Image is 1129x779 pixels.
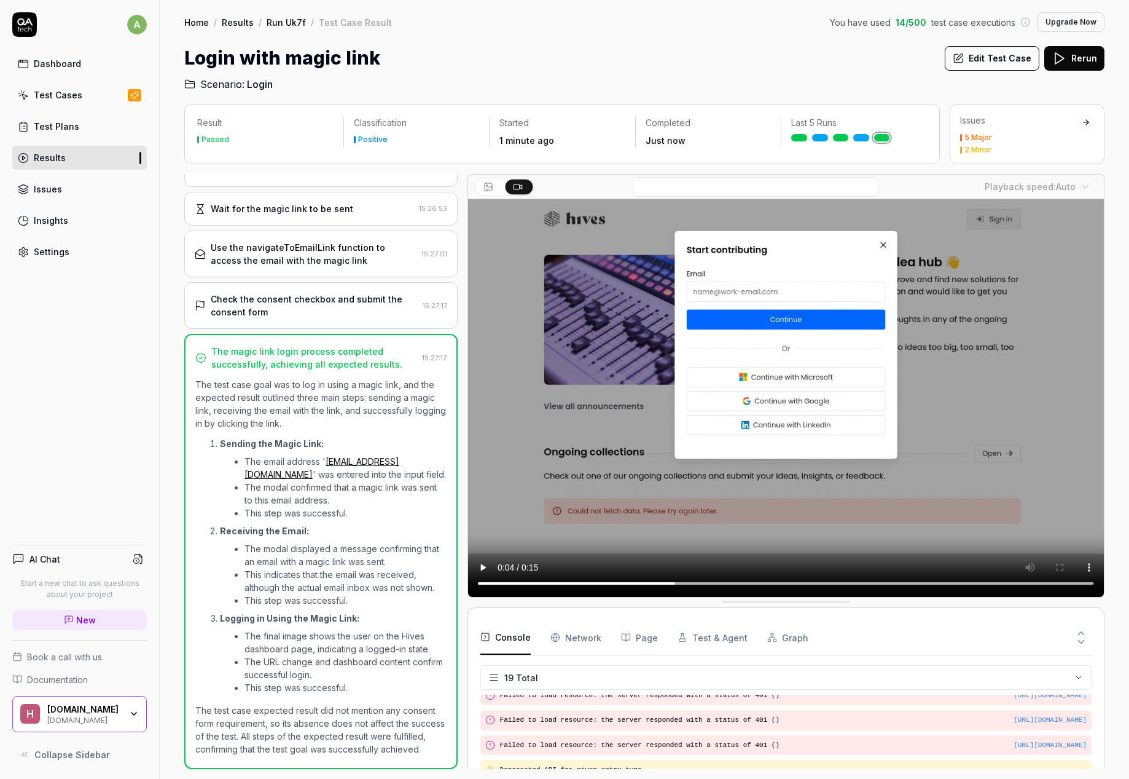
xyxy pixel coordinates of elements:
[184,16,209,28] a: Home
[20,704,40,724] span: H
[791,117,917,129] p: Last 5 Runs
[960,114,1078,127] div: Issues
[34,183,62,196] div: Issues
[267,16,306,28] a: Run Uk7f
[964,134,992,141] div: 5 Major
[259,16,262,28] div: /
[12,610,147,630] a: New
[12,208,147,232] a: Insights
[27,650,102,663] span: Book a call with us
[220,526,309,536] strong: Receiving the Email:
[931,16,1015,29] span: test case executions
[247,77,273,92] span: Login
[184,77,273,92] a: Scenario:Login
[34,120,79,133] div: Test Plans
[222,16,254,28] a: Results
[29,553,60,566] h4: AI Chat
[1044,46,1104,71] button: Rerun
[500,690,1087,701] pre: Failed to load resource: the server responded with a status of 401 ()
[47,714,121,724] div: [DOMAIN_NAME]
[830,16,891,29] span: You have used
[621,620,658,655] button: Page
[27,673,88,686] span: Documentation
[244,594,447,607] li: This step was successful.
[244,455,447,481] li: The email address ' ' was entered into the input field.
[47,704,121,715] div: Hives.co
[500,740,1087,751] pre: Failed to load resource: the server responded with a status of 401 ()
[214,16,217,28] div: /
[550,620,601,655] button: Network
[311,16,314,28] div: /
[964,146,992,154] div: 2 Minor
[354,117,480,129] p: Classification
[211,345,417,371] div: The magic link login process completed successfully, achieving all expected results.
[34,214,68,227] div: Insights
[244,507,447,520] li: This step was successful.
[244,481,447,507] li: The modal confirmed that a magic link was sent to this email address.
[34,151,66,164] div: Results
[896,16,926,29] span: 14 / 500
[184,44,380,72] h1: Login with magic link
[244,568,447,594] li: This indicates that the email was received, although the actual email inbox was not shown.
[421,250,447,258] time: 15:27:01
[244,542,447,568] li: The modal displayed a message confirming that an email with a magic link was sent.
[12,650,147,663] a: Book a call with us
[12,578,147,600] p: Start a new chat to ask questions about your project
[319,16,392,28] div: Test Case Result
[500,715,1087,726] pre: Failed to load resource: the server responded with a status of 401 ()
[211,241,416,267] div: Use the navigateToEmailLink function to access the email with the magic link
[646,135,686,146] time: Just now
[195,378,447,430] p: The test case goal was to log in using a magic link, and the expected result outlined three main ...
[1014,715,1087,726] button: [URL][DOMAIN_NAME]
[767,620,808,655] button: Graph
[12,240,147,264] a: Settings
[211,293,418,318] div: Check the consent checkbox and submit the consent form
[480,620,531,655] button: Console
[646,117,772,129] p: Completed
[244,655,447,681] li: The URL change and dashboard content confirm successful login.
[220,438,324,449] strong: Sending the Magic Link:
[419,204,447,213] time: 15:26:53
[201,136,229,143] div: Passed
[12,696,147,733] button: H[DOMAIN_NAME][DOMAIN_NAME]
[423,301,447,310] time: 15:27:17
[198,77,244,92] span: Scenario:
[34,748,110,761] span: Collapse Sidebar
[12,146,147,170] a: Results
[211,202,353,215] div: Wait for the magic link to be sent
[1014,740,1087,751] button: [URL][DOMAIN_NAME]
[12,673,147,686] a: Documentation
[12,52,147,76] a: Dashboard
[34,89,82,101] div: Test Cases
[220,613,359,623] strong: Logging in Using the Magic Link:
[499,117,625,129] p: Started
[127,15,147,34] span: a
[500,765,1087,775] pre: Deprecated API for given entry type.
[678,620,748,655] button: Test & Agent
[422,354,447,362] time: 15:27:17
[1014,690,1087,701] button: [URL][DOMAIN_NAME]
[12,742,147,767] button: Collapse Sidebar
[945,46,1039,71] button: Edit Test Case
[244,681,447,694] li: This step was successful.
[195,704,447,756] p: The test case expected result did not mention any consent form requirement, so its absence does n...
[1037,12,1104,32] button: Upgrade Now
[127,12,147,37] button: a
[12,114,147,138] a: Test Plans
[34,57,81,70] div: Dashboard
[499,135,554,146] time: 1 minute ago
[76,614,96,627] span: New
[985,180,1076,193] div: Playback speed:
[12,177,147,201] a: Issues
[244,630,447,655] li: The final image shows the user on the Hives dashboard page, indicating a logged-in state.
[34,245,69,258] div: Settings
[358,136,388,143] div: Positive
[197,117,334,129] p: Result
[12,83,147,107] a: Test Cases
